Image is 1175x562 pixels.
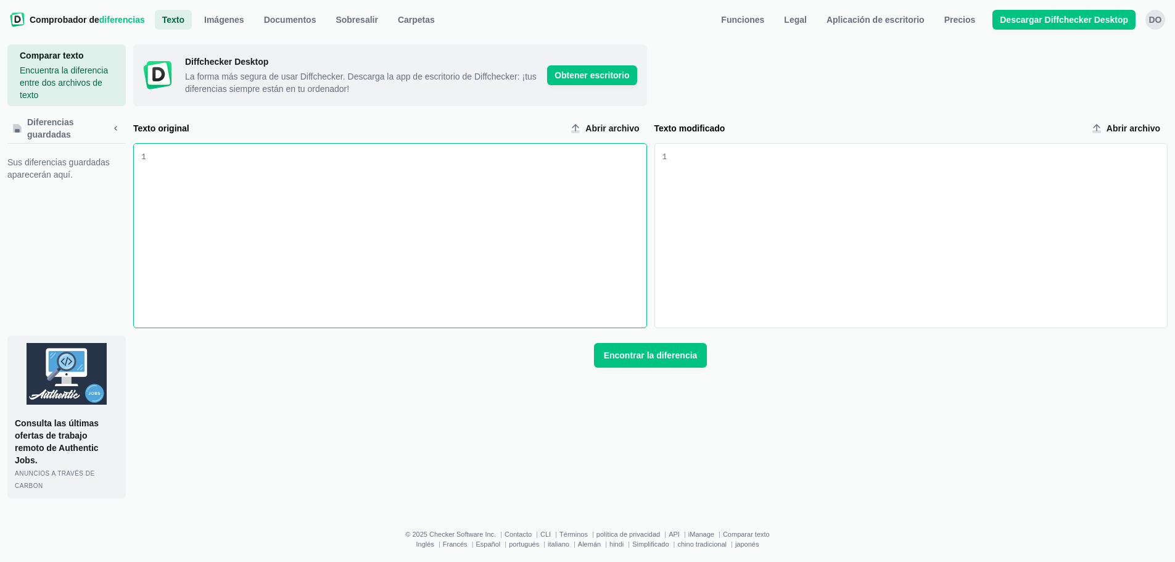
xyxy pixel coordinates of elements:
[548,540,569,548] a: italiano
[827,15,925,25] font: Aplicación de escritorio
[1145,10,1165,30] button: do
[555,70,629,80] font: Obtener escritorio
[162,15,184,25] font: Texto
[509,540,539,548] a: portugués
[677,540,727,548] a: chino tradicional
[505,531,532,538] a: Contacto
[944,15,976,25] font: Precios
[7,336,126,498] a: Consulta las últimas ofertas de trabajo remoto de Authentic Jobs.anuncios a través de Carbon
[578,540,601,548] a: Alemán
[185,56,537,68] span: Diffchecker Desktop
[784,15,807,25] font: Legal
[476,540,501,548] a: Español
[443,540,468,548] a: Francés
[714,10,772,30] a: Funciones
[1149,15,1162,25] font: do
[632,540,669,548] a: Simplificado
[559,531,588,538] a: Términos
[654,123,725,133] font: Texto modificado
[143,60,173,90] img: Icono de Diffchecker en el escritorio
[20,51,83,60] font: Comparar texto
[596,531,660,538] a: política de privacidad
[133,123,189,133] font: Texto original
[10,12,25,27] img: Logotipo de Diffchecker
[398,15,435,25] font: Carpetas
[257,10,324,30] a: Documentos
[99,15,145,25] font: diferencias
[777,10,814,30] a: Legal
[15,418,99,465] font: Consulta las últimas ofertas de trabajo remoto de Authentic Jobs.
[688,531,714,538] a: iManage
[10,10,145,30] a: Comprobador dediferencias
[540,531,551,538] a: CLI
[155,10,192,30] a: Texto
[204,15,244,25] font: Imágenes
[1087,118,1168,138] label: Texto modificado upload
[15,470,95,489] font: anuncios a través de Carbon
[7,157,110,180] font: Sus diferencias guardadas aparecerán aquí.
[585,123,639,133] font: Abrir archivo
[1000,15,1128,25] font: Descargar Diffchecker Desktop
[405,531,496,538] font: © 2025 Checker Software Inc.
[566,118,646,138] label: Carga del texto original
[185,72,537,94] font: La forma más segura de usar Diffchecker. Descarga la app de escritorio de Diffchecker: ¡tus difer...
[819,10,932,30] a: Aplicación de escritorio
[328,10,385,30] a: Sobresalir
[669,531,680,538] a: API
[723,531,770,538] a: Comparar texto
[604,350,698,360] font: Encontrar la diferencia
[667,144,1167,328] div: Texto modificado input
[27,343,107,405] img: icono indefinido
[30,15,99,25] font: Comprobador de
[20,65,108,100] font: Encuentra la diferencia entre dos archivos de texto
[133,44,647,106] a: Icono de Diffchecker en el escritorioDiffchecker Desktop La forma más segura de usar Diffchecker....
[937,10,983,30] a: Precios
[141,152,146,162] font: 1
[735,540,759,548] a: japonés
[416,540,434,548] a: Inglés
[197,10,252,30] a: Imágenes
[336,15,377,25] font: Sobresalir
[264,15,316,25] font: Documentos
[609,540,624,548] a: hindi
[146,144,646,328] div: Texto original input
[721,15,764,25] font: Funciones
[1107,123,1160,133] font: Abrir archivo
[390,10,442,30] button: Carpetas
[662,152,667,162] font: 1
[992,10,1136,30] a: Descargar Diffchecker Desktop
[594,343,707,368] button: Encontrar la diferencia
[106,118,126,138] button: Minimizar la barra lateral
